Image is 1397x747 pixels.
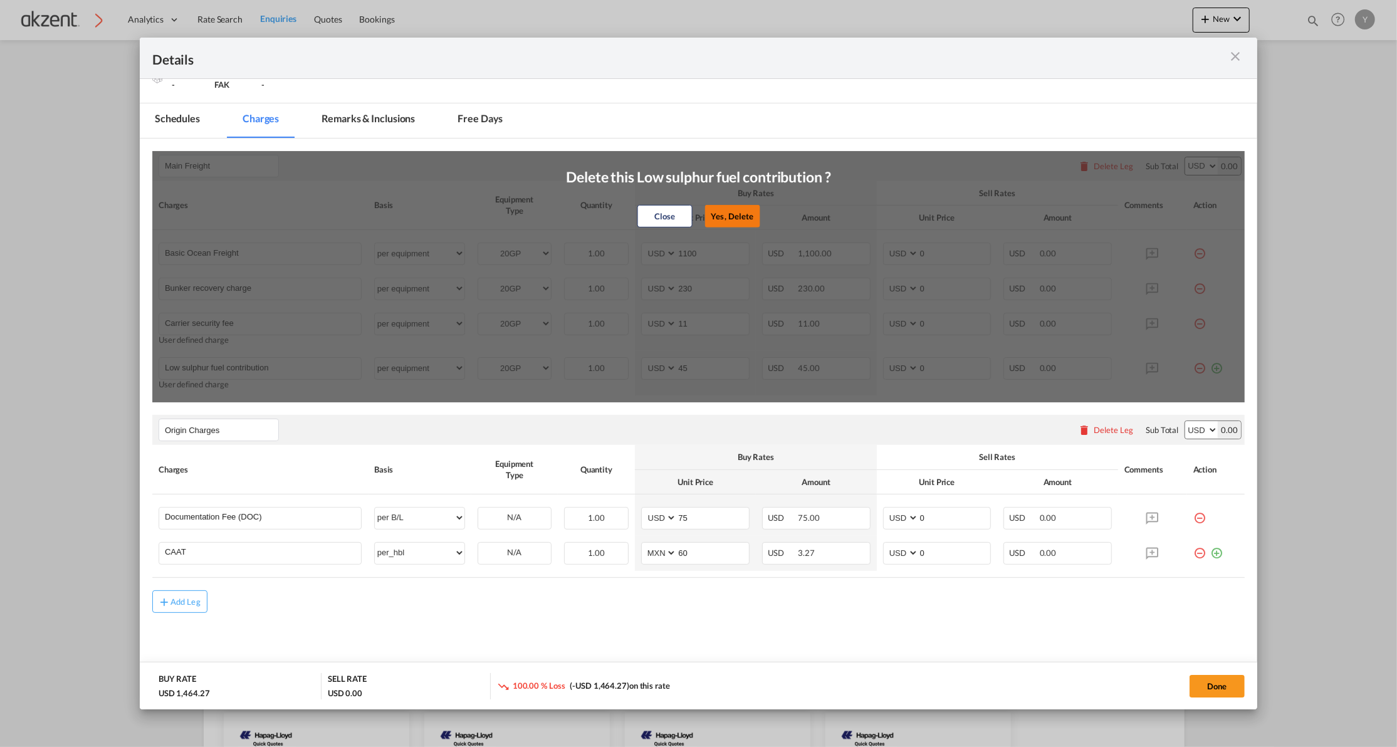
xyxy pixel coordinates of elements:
[159,673,196,687] div: BUY RATE
[919,508,991,526] input: 0
[228,103,294,138] md-tab-item: Charges
[1009,513,1038,523] span: USD
[328,687,362,699] div: USD 0.00
[306,103,430,138] md-tab-item: Remarks & Inclusions
[1078,424,1091,436] md-icon: icon-delete
[159,508,361,526] md-input-container: Documentation Fee (DOC)
[497,680,670,693] div: on this rate
[478,508,551,527] div: N/A
[1094,425,1133,435] div: Delete Leg
[513,681,565,691] span: 100.00 % Loss
[159,464,362,475] div: Charges
[1193,507,1206,520] md-icon: icon-minus-circle-outline red-400-fg
[637,205,692,227] button: Close
[1187,445,1245,494] th: Action
[159,543,361,562] md-input-container: CAAT
[165,543,361,562] input: Charge Name
[1146,424,1178,436] div: Sub Total
[677,543,749,562] input: 60
[375,508,464,528] select: per B/L
[165,508,361,526] input: Charge Name
[158,595,170,608] md-icon: icon-plus md-link-fg s20
[566,167,831,187] p: Delete this Low sulphur fuel contribution ?
[1228,49,1243,64] md-icon: icon-close m-3 fg-AAA8AD cursor
[172,79,202,90] div: -
[704,205,760,227] button: Yes, Delete
[677,508,749,526] input: 75
[635,470,756,494] th: Unit Price
[768,513,797,523] span: USD
[478,543,551,562] div: N/A
[1078,425,1133,435] button: Delete Leg
[152,50,1136,66] div: Details
[919,543,991,562] input: 0
[170,598,201,605] div: Add Leg
[165,421,278,439] input: Leg Name
[1210,542,1223,555] md-icon: icon-plus-circle-outline green-400-fg
[1040,548,1057,558] span: 0.00
[152,590,207,613] button: Add Leg
[478,458,552,481] div: Equipment Type
[883,451,1112,462] div: Sell Rates
[877,470,998,494] th: Unit Price
[140,103,531,138] md-pagination-wrapper: Use the left and right arrow keys to navigate between tabs
[140,103,215,138] md-tab-item: Schedules
[798,513,820,523] span: 75.00
[1193,542,1206,555] md-icon: icon-minus-circle-outline red-400-fg
[756,470,877,494] th: Amount
[1118,445,1187,494] th: Comments
[1040,513,1057,523] span: 0.00
[997,470,1118,494] th: Amount
[442,103,518,138] md-tab-item: Free days
[1009,548,1038,558] span: USD
[140,38,1257,710] md-dialog: Port of ...
[328,673,367,687] div: SELL RATE
[261,80,264,90] span: -
[768,548,797,558] span: USD
[798,548,815,558] span: 3.27
[159,687,210,699] div: USD 1,464.27
[375,543,464,563] select: per_hbl
[564,464,629,475] div: Quantity
[374,464,465,475] div: Basis
[497,680,510,692] md-icon: icon-trending-down
[570,681,629,691] span: (-USD 1,464.27)
[1190,675,1245,697] button: Done
[641,451,870,462] div: Buy Rates
[214,79,249,90] div: FAK
[1218,421,1241,439] div: 0.00
[588,513,605,523] span: 1.00
[588,548,605,558] span: 1.00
